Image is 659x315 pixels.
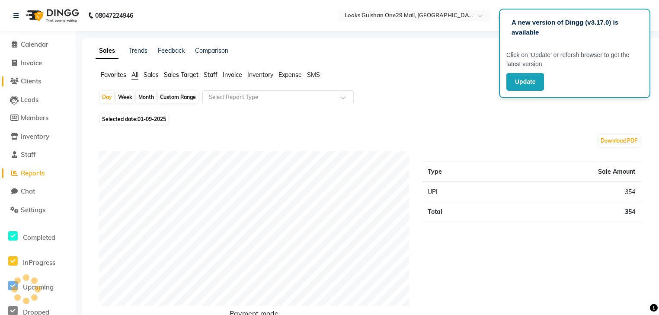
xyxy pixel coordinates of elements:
[131,71,138,79] span: All
[2,113,74,123] a: Members
[204,71,218,79] span: Staff
[138,116,166,122] span: 01-09-2025
[2,150,74,160] a: Staff
[498,182,640,202] td: 354
[101,71,126,79] span: Favorites
[2,40,74,50] a: Calendar
[23,258,55,267] span: InProgress
[498,162,640,182] th: Sale Amount
[278,71,302,79] span: Expense
[307,71,320,79] span: SMS
[21,132,49,140] span: Inventory
[506,51,643,69] p: Click on ‘Update’ or refersh browser to get the latest version.
[21,40,48,48] span: Calendar
[21,206,45,214] span: Settings
[158,91,198,103] div: Custom Range
[116,91,134,103] div: Week
[2,169,74,178] a: Reports
[506,73,544,91] button: Update
[100,114,168,124] span: Selected date:
[21,59,42,67] span: Invoice
[195,47,228,54] a: Comparison
[21,95,38,104] span: Leads
[2,205,74,215] a: Settings
[21,150,35,159] span: Staff
[21,77,41,85] span: Clients
[223,71,242,79] span: Invoice
[144,71,159,79] span: Sales
[422,202,498,222] td: Total
[2,58,74,68] a: Invoice
[598,135,640,147] button: Download PDF
[512,18,638,37] p: A new version of Dingg (v3.17.0) is available
[422,182,498,202] td: UPI
[136,91,156,103] div: Month
[498,202,640,222] td: 354
[21,169,45,177] span: Reports
[100,91,114,103] div: Day
[129,47,147,54] a: Trends
[22,3,81,28] img: logo
[21,187,35,195] span: Chat
[21,114,48,122] span: Members
[2,187,74,197] a: Chat
[2,132,74,142] a: Inventory
[2,76,74,86] a: Clients
[164,71,198,79] span: Sales Target
[23,233,55,242] span: Completed
[158,47,185,54] a: Feedback
[95,3,133,28] b: 08047224946
[247,71,273,79] span: Inventory
[422,162,498,182] th: Type
[2,95,74,105] a: Leads
[96,43,118,59] a: Sales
